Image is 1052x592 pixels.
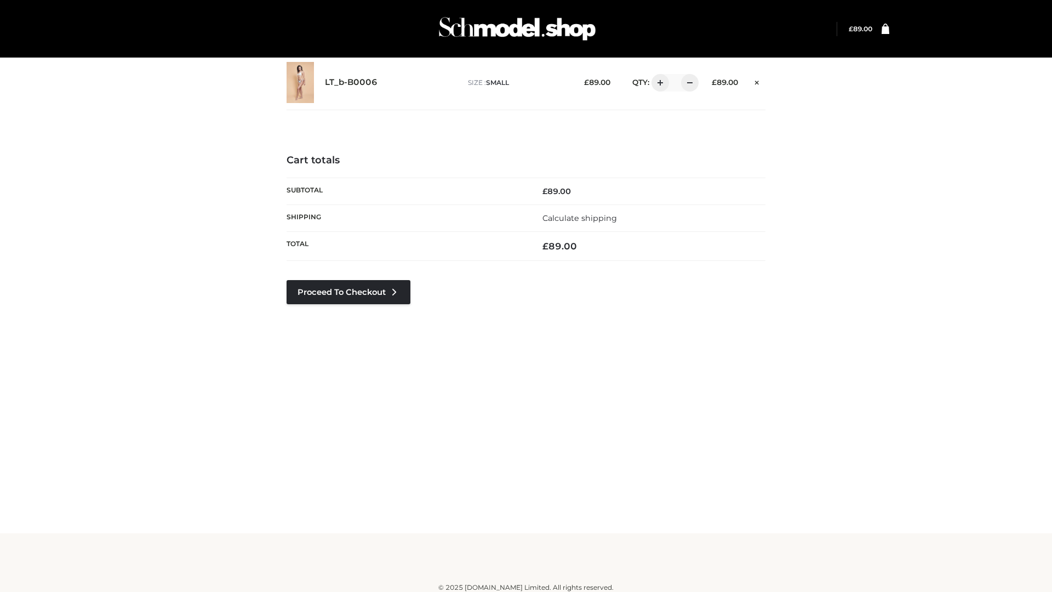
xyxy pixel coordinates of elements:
span: £ [542,186,547,196]
bdi: 89.00 [542,186,571,196]
bdi: 89.00 [584,78,610,87]
span: £ [849,25,853,33]
th: Shipping [287,204,526,231]
span: SMALL [486,78,509,87]
th: Total [287,232,526,261]
bdi: 89.00 [849,25,872,33]
th: Subtotal [287,178,526,204]
bdi: 89.00 [712,78,738,87]
span: £ [584,78,589,87]
a: £89.00 [849,25,872,33]
p: size : [468,78,567,88]
span: £ [542,241,548,252]
a: Proceed to Checkout [287,280,410,304]
img: Schmodel Admin 964 [435,7,599,50]
a: Calculate shipping [542,213,617,223]
span: £ [712,78,717,87]
bdi: 89.00 [542,241,577,252]
a: LT_b-B0006 [325,77,378,88]
h4: Cart totals [287,155,765,167]
a: Remove this item [749,74,765,88]
div: QTY: [621,74,695,92]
